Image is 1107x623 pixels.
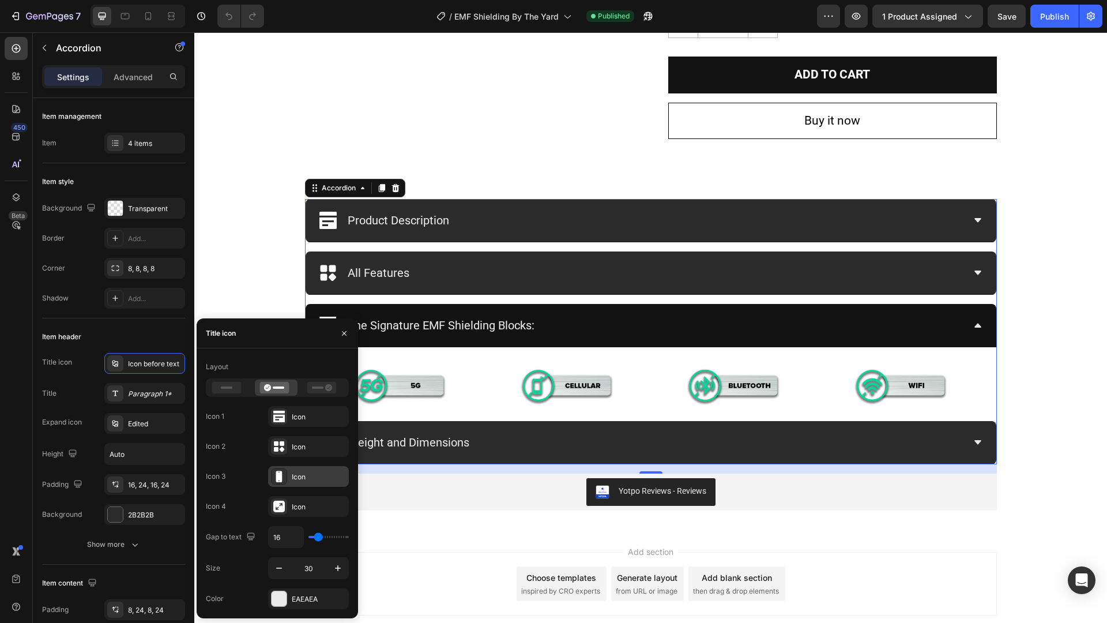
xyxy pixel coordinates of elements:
[292,442,346,452] div: Icon
[128,138,182,149] div: 4 items
[76,9,81,23] p: 7
[474,70,803,107] button: Buy it now
[42,477,85,493] div: Padding
[507,539,578,551] div: Add blank section
[128,294,182,304] div: Add...
[206,471,225,482] div: Icon 3
[56,41,154,55] p: Accordion
[5,5,86,28] button: 7
[217,5,264,28] div: Undo/Redo
[423,539,483,551] div: Generate layout
[600,33,676,52] div: ADD TO CART
[42,332,81,342] div: Item header
[194,32,1107,623] iframe: Design area
[449,10,452,22] span: /
[1040,10,1069,22] div: Publish
[42,177,74,187] div: Item style
[11,123,28,132] div: 450
[292,502,346,512] div: Icon
[1068,566,1095,594] div: Open Intercom Messenger
[9,211,28,220] div: Beta
[42,534,185,555] button: Show more
[42,605,69,615] div: Padding
[882,10,957,22] span: 1 product assigned
[87,539,141,550] div: Show more
[42,509,82,520] div: Background
[401,453,415,467] img: CNOOi5q0zfgCEAE=.webp
[206,501,226,512] div: Icon 4
[610,80,666,98] div: Buy it now
[153,400,275,421] p: Weight and Dimensions
[206,530,258,545] div: Gap to text
[206,563,220,573] div: Size
[499,554,585,564] span: then drag & drop elements
[42,446,80,462] div: Height
[872,5,983,28] button: 1 product assigned
[42,233,65,243] div: Border
[321,331,425,375] img: gempages_523655953434805034-f99fd7db-d521-461b-bb6a-63f7535809b0.png
[114,71,153,83] p: Advanced
[997,12,1016,21] span: Save
[128,605,182,616] div: 8, 24, 8, 24
[269,527,303,547] input: Auto
[154,331,258,375] img: gempages_523655953434805034-a1d1fb09-8d1e-44f9-ae4a-3270e3d2f652.png
[125,151,164,161] div: Accordion
[424,453,512,465] div: Yotpo Reviews - Reviews
[42,357,72,367] div: Title icon
[988,5,1026,28] button: Save
[128,510,182,520] div: 2B2B2B
[153,178,255,198] p: Product Description
[128,264,182,274] div: 8, 8, 8, 8
[488,331,592,375] img: gempages_523655953434805034-278c269a-b721-4d48-8ce7-47a116885f19.png
[1030,5,1079,28] button: Publish
[105,444,184,464] input: Auto
[57,71,89,83] p: Settings
[206,328,236,339] div: Title icon
[655,331,759,375] img: gempages_523655953434805034-0d9aeac6-17b2-42e5-abea-65798d9d1756.png
[327,554,406,564] span: inspired by CRO experts
[292,594,346,605] div: EAEAEA
[42,576,99,591] div: Item content
[42,388,57,399] div: Title
[128,480,182,490] div: 16, 24, 16, 24
[128,204,182,214] div: Transparent
[292,412,346,422] div: Icon
[42,263,65,273] div: Corner
[332,539,402,551] div: Choose templates
[42,201,98,216] div: Background
[42,111,101,122] div: Item management
[128,234,182,244] div: Add...
[128,359,182,369] div: Icon before text
[454,10,559,22] span: EMF Shielding By The Yard
[206,594,224,604] div: Color
[153,230,215,251] p: All Features
[206,362,228,372] div: Layout
[128,389,182,399] div: Paragraph 1*
[42,138,57,148] div: Item
[153,283,340,303] p: The Signature EMF Shielding Blocks:
[128,419,182,429] div: Edited
[429,513,484,526] span: Add section
[42,293,69,303] div: Shadow
[292,472,346,482] div: Icon
[598,11,630,21] span: Published
[392,446,521,474] button: Yotpo Reviews - Reviews
[206,411,224,422] div: Icon 1
[42,417,82,427] div: Expand icon
[206,441,225,452] div: Icon 2
[421,554,483,564] span: from URL or image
